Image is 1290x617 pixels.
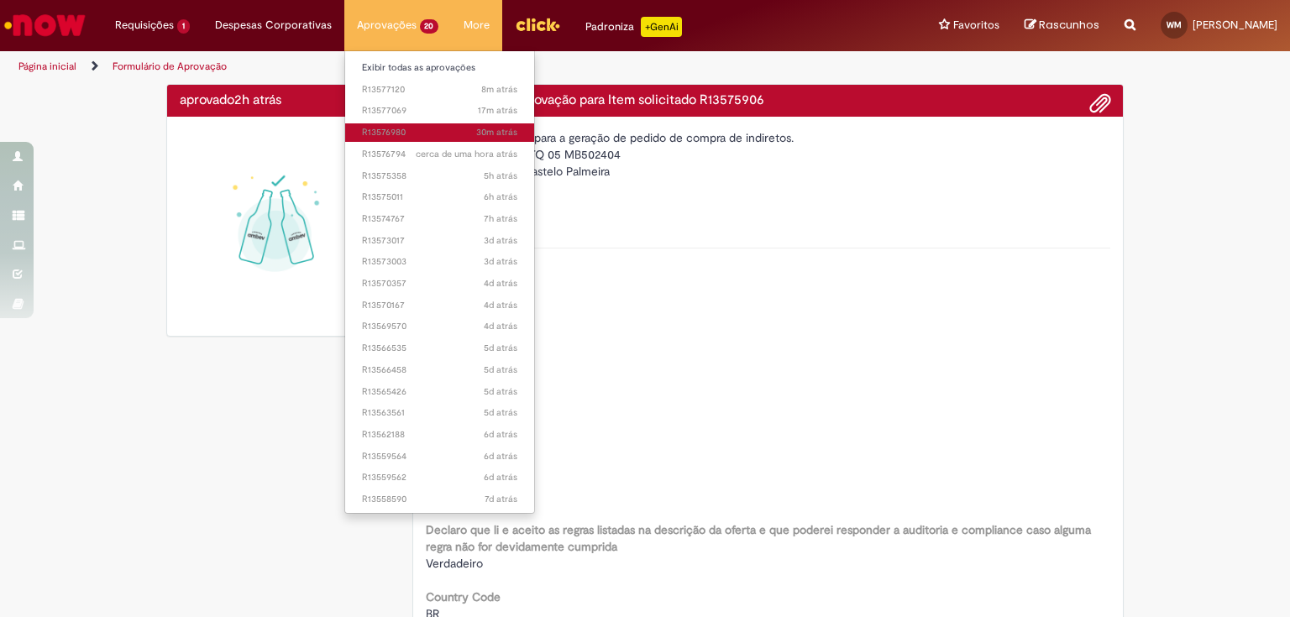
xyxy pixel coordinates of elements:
[484,170,517,182] time: 29/09/2025 09:33:25
[484,450,517,463] time: 23/09/2025 14:58:55
[180,93,374,108] h4: aprovado
[345,404,535,422] a: Aberto R13563561 :
[362,342,518,355] span: R13566535
[426,163,1111,184] div: Leilson Castelo Palmeira
[484,299,517,311] span: 4d atrás
[641,17,682,37] p: +GenAi
[362,170,518,183] span: R13575358
[485,493,517,505] span: 7d atrás
[345,361,535,379] a: Aberto R13566458 :
[345,167,535,186] a: Aberto R13575358 :
[180,129,374,323] img: sucesso_1.gif
[484,212,517,225] time: 29/09/2025 07:33:51
[484,299,517,311] time: 26/09/2025 11:37:13
[416,148,517,160] span: cerca de uma hora atrás
[484,385,517,398] time: 25/09/2025 09:33:22
[345,490,535,509] a: Aberto R13558590 :
[362,277,518,290] span: R13570357
[345,275,535,293] a: Aberto R13570357 :
[345,102,535,120] a: Aberto R13577069 :
[426,146,1111,163] div: Vaz. pelo selo Mec. TQ 05 MB502404
[345,339,535,358] a: Aberto R13566535 :
[484,277,517,290] time: 26/09/2025 12:10:12
[484,385,517,398] span: 5d atrás
[585,17,682,37] div: Padroniza
[18,60,76,73] a: Página inicial
[345,426,535,444] a: Aberto R13562188 :
[426,129,1111,146] div: Chamado destinado para a geração de pedido de compra de indiretos.
[362,255,518,269] span: R13573003
[345,317,535,336] a: Aberto R13569570 :
[484,363,517,376] time: 25/09/2025 12:35:52
[484,406,517,419] time: 24/09/2025 15:14:03
[362,83,518,97] span: R13577120
[215,17,332,34] span: Despesas Corporativas
[357,17,417,34] span: Aprovações
[362,320,518,333] span: R13569570
[234,92,281,108] span: 2h atrás
[113,60,227,73] a: Formulário de Aprovação
[484,234,517,247] span: 3d atrás
[345,383,535,401] a: Aberto R13565426 :
[1025,18,1099,34] a: Rascunhos
[484,363,517,376] span: 5d atrás
[484,277,517,290] span: 4d atrás
[345,59,535,77] a: Exibir todas as aprovações
[484,212,517,225] span: 7h atrás
[484,471,517,484] span: 6d atrás
[426,93,1111,108] h4: Solicitação de aprovação para Item solicitado R13575906
[476,126,517,139] time: 29/09/2025 13:47:10
[484,450,517,463] span: 6d atrás
[416,148,517,160] time: 29/09/2025 13:18:08
[484,428,517,441] span: 6d atrás
[481,83,517,96] time: 29/09/2025 14:09:02
[115,17,174,34] span: Requisições
[362,471,518,484] span: R13559562
[362,363,518,377] span: R13566458
[484,191,517,203] span: 6h atrás
[515,12,560,37] img: click_logo_yellow_360x200.png
[1039,17,1099,33] span: Rascunhos
[426,522,1091,554] b: Declaro que li e aceito as regras listadas na descrição da oferta e que poderei responder a audit...
[362,493,518,506] span: R13558590
[1193,18,1277,32] span: [PERSON_NAME]
[485,493,517,505] time: 23/09/2025 11:30:02
[484,255,517,268] span: 3d atrás
[362,191,518,204] span: R13575011
[426,184,1111,201] div: Quantidade 1
[484,320,517,332] span: 4d atrás
[177,19,190,34] span: 1
[484,428,517,441] time: 24/09/2025 10:39:33
[344,50,536,514] ul: Aprovações
[484,342,517,354] span: 5d atrás
[345,468,535,487] a: Aberto R13559562 :
[362,104,518,118] span: R13577069
[345,232,535,250] a: Aberto R13573017 :
[345,253,535,271] a: Aberto R13573003 :
[426,556,483,571] span: Verdadeiro
[478,104,517,117] time: 29/09/2025 14:00:06
[362,428,518,442] span: R13562188
[362,148,518,161] span: R13576794
[953,17,999,34] span: Favoritos
[345,81,535,99] a: Aberto R13577120 :
[464,17,490,34] span: More
[484,191,517,203] time: 29/09/2025 08:44:04
[345,123,535,142] a: Aberto R13576980 :
[362,234,518,248] span: R13573017
[345,296,535,315] a: Aberto R13570167 :
[484,471,517,484] time: 23/09/2025 14:58:29
[476,126,517,139] span: 30m atrás
[426,589,501,604] b: Country Code
[13,51,847,82] ul: Trilhas de página
[484,406,517,419] span: 5d atrás
[478,104,517,117] span: 17m atrás
[484,342,517,354] time: 25/09/2025 13:06:02
[484,255,517,268] time: 27/09/2025 12:41:03
[362,385,518,399] span: R13565426
[345,447,535,466] a: Aberto R13559564 :
[345,188,535,207] a: Aberto R13575011 :
[362,126,518,139] span: R13576980
[484,234,517,247] time: 27/09/2025 12:50:30
[1167,19,1182,30] span: WM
